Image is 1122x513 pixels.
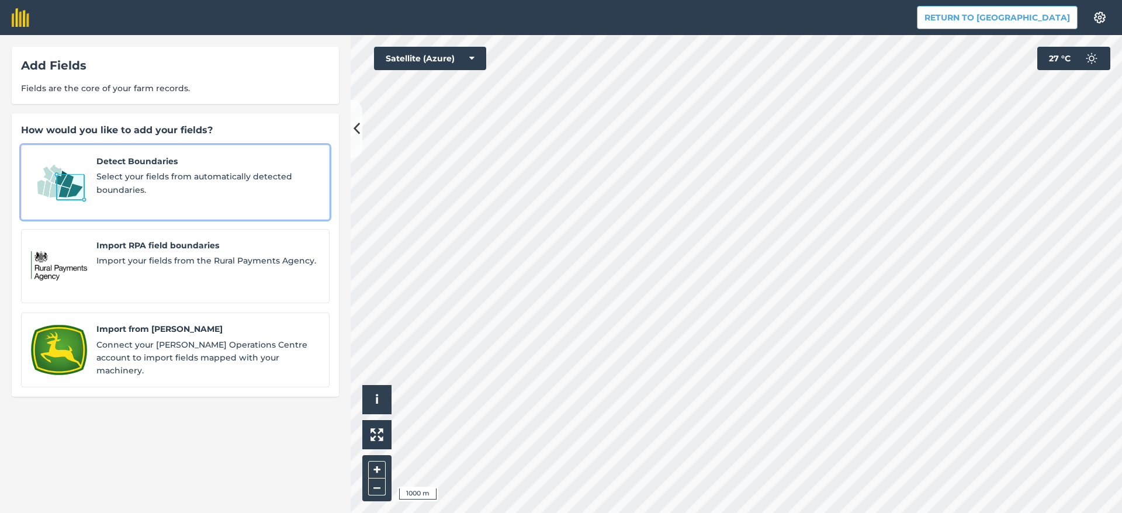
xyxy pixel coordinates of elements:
span: Detect Boundaries [96,155,320,168]
span: Select your fields from automatically detected boundaries. [96,170,320,196]
img: fieldmargin Logo [12,8,29,27]
button: Return to [GEOGRAPHIC_DATA] [917,6,1078,29]
a: Import RPA field boundariesImport RPA field boundariesImport your fields from the Rural Payments ... [21,229,330,304]
img: Import RPA field boundaries [31,239,87,294]
button: i [362,385,392,414]
div: Add Fields [21,56,330,75]
span: Fields are the core of your farm records. [21,82,330,95]
img: Four arrows, one pointing top left, one top right, one bottom right and the last bottom left [370,428,383,441]
button: – [368,479,386,495]
button: 27 °C [1037,47,1110,70]
a: Import from John DeereImport from [PERSON_NAME]Connect your [PERSON_NAME] Operations Centre accou... [21,313,330,387]
img: A cog icon [1093,12,1107,23]
div: How would you like to add your fields? [21,123,330,138]
span: 27 ° C [1049,47,1071,70]
a: Detect BoundariesDetect BoundariesSelect your fields from automatically detected boundaries. [21,145,330,220]
span: Import RPA field boundaries [96,239,320,252]
img: svg+xml;base64,PD94bWwgdmVyc2lvbj0iMS4wIiBlbmNvZGluZz0idXRmLTgiPz4KPCEtLSBHZW5lcmF0b3I6IEFkb2JlIE... [1080,47,1103,70]
span: Import your fields from the Rural Payments Agency. [96,254,320,267]
button: Satellite (Azure) [374,47,486,70]
span: Import from [PERSON_NAME] [96,323,320,335]
span: i [375,392,379,407]
span: Connect your [PERSON_NAME] Operations Centre account to import fields mapped with your machinery. [96,338,320,377]
button: + [368,461,386,479]
img: Import from John Deere [31,323,87,377]
img: Detect Boundaries [31,155,87,210]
